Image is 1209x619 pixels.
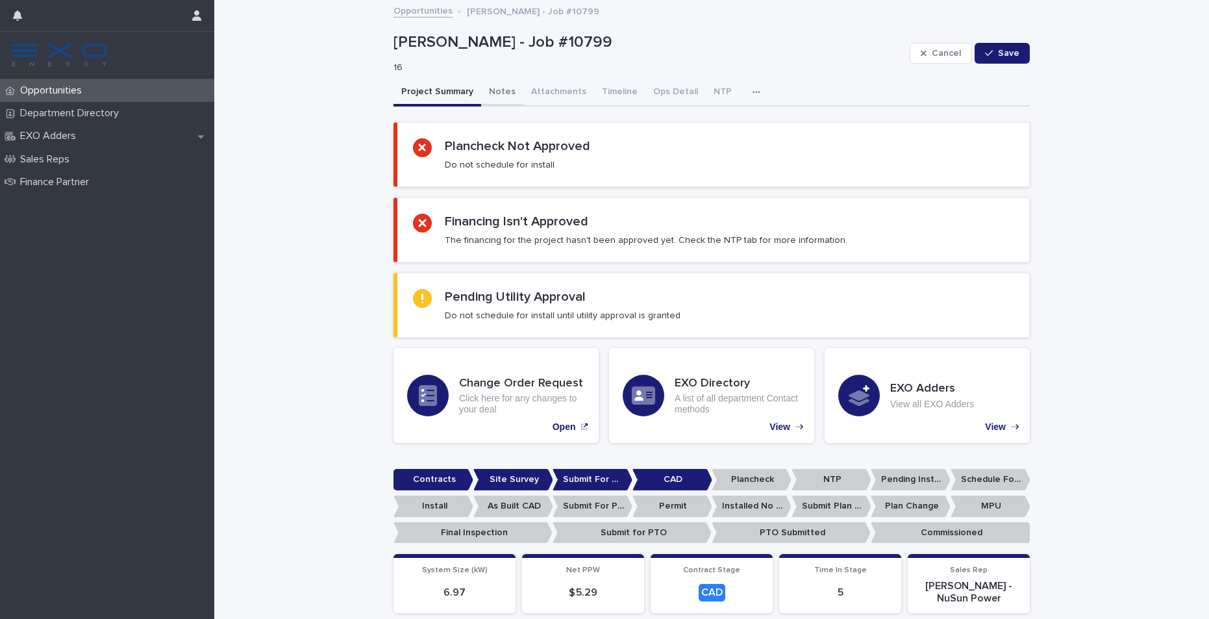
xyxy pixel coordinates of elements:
[481,79,523,107] button: Notes
[975,43,1030,64] button: Save
[916,580,1022,605] p: [PERSON_NAME] - NuSun Power
[393,62,899,73] p: 16
[445,214,588,229] h2: Financing Isn't Approved
[393,522,553,544] p: Final Inspection
[712,469,791,490] p: Plancheck
[445,289,586,305] h2: Pending Utility Approval
[553,496,632,517] p: Submit For Permit
[445,138,590,154] h2: Plancheck Not Approved
[393,79,481,107] button: Project Summary
[594,79,645,107] button: Timeline
[553,422,576,433] p: Open
[675,377,801,391] h3: EXO Directory
[459,393,585,415] p: Click here for any changes to your deal
[10,42,109,68] img: FKS5r6ZBThi8E5hshIGi
[890,382,974,396] h3: EXO Adders
[871,496,951,517] p: Plan Change
[609,348,814,443] a: View
[699,584,725,601] div: CAD
[998,49,1019,58] span: Save
[459,377,585,391] h3: Change Order Request
[393,3,453,18] a: Opportunities
[951,496,1030,517] p: MPU
[445,310,680,322] p: Do not schedule for install until utility approval is granted
[791,496,871,517] p: Submit Plan Change
[445,234,847,246] p: The financing for the project hasn't been approved yet. Check the NTP tab for more information.
[445,159,555,171] p: Do not schedule for install
[871,522,1030,544] p: Commissioned
[393,348,599,443] a: Open
[951,469,1030,490] p: Schedule For Install
[393,469,473,490] p: Contracts
[566,566,600,574] span: Net PPW
[393,496,473,517] p: Install
[393,33,904,52] p: [PERSON_NAME] - Job #10799
[632,496,712,517] p: Permit
[523,79,594,107] button: Attachments
[553,522,712,544] p: Submit for PTO
[706,79,740,107] button: NTP
[910,43,972,64] button: Cancel
[15,153,80,166] p: Sales Reps
[675,393,801,415] p: A list of all department Contact methods
[787,587,893,599] p: 5
[645,79,706,107] button: Ops Detail
[15,84,92,97] p: Opportunities
[871,469,951,490] p: Pending Install Task
[15,130,86,142] p: EXO Adders
[467,3,599,18] p: [PERSON_NAME] - Job #10799
[712,496,791,517] p: Installed No Permit
[985,422,1006,433] p: View
[553,469,632,490] p: Submit For CAD
[473,469,553,490] p: Site Survey
[401,587,508,599] p: 6.97
[814,566,867,574] span: Time In Stage
[791,469,871,490] p: NTP
[950,566,988,574] span: Sales Rep
[825,348,1030,443] a: View
[932,49,961,58] span: Cancel
[712,522,871,544] p: PTO Submitted
[769,422,790,433] p: View
[530,587,636,599] p: $ 5.29
[890,399,974,410] p: View all EXO Adders
[15,176,99,188] p: Finance Partner
[683,566,740,574] span: Contract Stage
[15,107,129,120] p: Department Directory
[473,496,553,517] p: As Built CAD
[422,566,488,574] span: System Size (kW)
[632,469,712,490] p: CAD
